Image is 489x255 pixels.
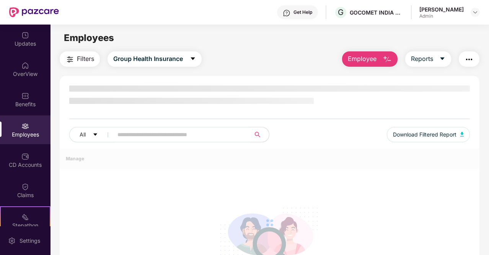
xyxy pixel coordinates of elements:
[439,56,445,63] span: caret-down
[108,51,202,67] button: Group Health Insurancecaret-down
[472,9,478,15] img: svg+xml;base64,PHN2ZyBpZD0iRHJvcGRvd24tMzJ4MzIiIHhtbG5zPSJodHRwOi8vd3d3LnczLm9yZy8yMDAwL3N2ZyIgd2...
[250,127,269,142] button: search
[69,127,116,142] button: Allcaret-down
[411,54,433,64] span: Reports
[17,237,42,245] div: Settings
[383,55,392,64] img: svg+xml;base64,PHN2ZyB4bWxucz0iaHR0cDovL3d3dy53My5vcmcvMjAwMC9zdmciIHhtbG5zOnhsaW5rPSJodHRwOi8vd3...
[80,130,86,139] span: All
[93,132,98,138] span: caret-down
[60,51,100,67] button: Filters
[21,31,29,39] img: svg+xml;base64,PHN2ZyBpZD0iVXBkYXRlZCIgeG1sbnM9Imh0dHA6Ly93d3cudzMub3JnLzIwMDAvc3ZnIiB3aWR0aD0iMj...
[190,56,196,63] span: caret-down
[338,8,344,17] span: G
[419,13,464,19] div: Admin
[250,132,265,138] span: search
[8,237,16,245] img: svg+xml;base64,PHN2ZyBpZD0iU2V0dGluZy0yMHgyMCIgeG1sbnM9Imh0dHA6Ly93d3cudzMub3JnLzIwMDAvc3ZnIiB3aW...
[21,153,29,160] img: svg+xml;base64,PHN2ZyBpZD0iQ0RfQWNjb3VudHMiIGRhdGEtbmFtZT0iQ0QgQWNjb3VudHMiIHhtbG5zPSJodHRwOi8vd3...
[465,55,474,64] img: svg+xml;base64,PHN2ZyB4bWxucz0iaHR0cDovL3d3dy53My5vcmcvMjAwMC9zdmciIHdpZHRoPSIyNCIgaGVpZ2h0PSIyNC...
[9,7,59,17] img: New Pazcare Logo
[21,183,29,191] img: svg+xml;base64,PHN2ZyBpZD0iQ2xhaW0iIHhtbG5zPSJodHRwOi8vd3d3LnczLm9yZy8yMDAwL3N2ZyIgd2lkdGg9IjIwIi...
[77,54,94,64] span: Filters
[419,6,464,13] div: [PERSON_NAME]
[348,54,377,64] span: Employee
[21,92,29,100] img: svg+xml;base64,PHN2ZyBpZD0iQmVuZWZpdHMiIHhtbG5zPSJodHRwOi8vd3d3LnczLm9yZy8yMDAwL3N2ZyIgd2lkdGg9Ij...
[21,213,29,221] img: svg+xml;base64,PHN2ZyB4bWxucz0iaHR0cDovL3d3dy53My5vcmcvMjAwMC9zdmciIHdpZHRoPSIyMSIgaGVpZ2h0PSIyMC...
[21,62,29,69] img: svg+xml;base64,PHN2ZyBpZD0iSG9tZSIgeG1sbnM9Imh0dHA6Ly93d3cudzMub3JnLzIwMDAvc3ZnIiB3aWR0aD0iMjAiIG...
[293,9,312,15] div: Get Help
[65,55,75,64] img: svg+xml;base64,PHN2ZyB4bWxucz0iaHR0cDovL3d3dy53My5vcmcvMjAwMC9zdmciIHdpZHRoPSIyNCIgaGVpZ2h0PSIyNC...
[21,122,29,130] img: svg+xml;base64,PHN2ZyBpZD0iRW1wbG95ZWVzIiB4bWxucz0iaHR0cDovL3d3dy53My5vcmcvMjAwMC9zdmciIHdpZHRoPS...
[1,222,50,229] div: Stepathon
[113,54,183,64] span: Group Health Insurance
[387,127,470,142] button: Download Filtered Report
[405,51,451,67] button: Reportscaret-down
[393,130,456,139] span: Download Filtered Report
[350,9,403,16] div: GOCOMET INDIA PRIVATE LIMITED
[283,9,290,17] img: svg+xml;base64,PHN2ZyBpZD0iSGVscC0zMngzMiIgeG1sbnM9Imh0dHA6Ly93d3cudzMub3JnLzIwMDAvc3ZnIiB3aWR0aD...
[460,132,464,137] img: svg+xml;base64,PHN2ZyB4bWxucz0iaHR0cDovL3d3dy53My5vcmcvMjAwMC9zdmciIHhtbG5zOnhsaW5rPSJodHRwOi8vd3...
[342,51,398,67] button: Employee
[64,32,114,43] span: Employees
